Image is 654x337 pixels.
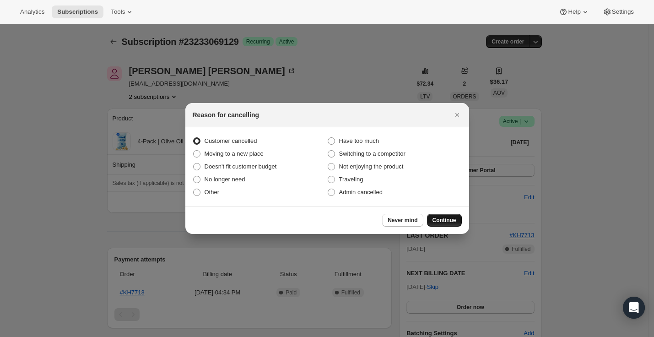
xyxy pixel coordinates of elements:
span: Other [205,189,220,196]
span: Not enjoying the product [339,163,404,170]
span: No longer need [205,176,245,183]
span: Have too much [339,137,379,144]
h2: Reason for cancelling [193,110,259,120]
span: Analytics [20,8,44,16]
span: Help [568,8,580,16]
span: Subscriptions [57,8,98,16]
button: Analytics [15,5,50,18]
span: Traveling [339,176,363,183]
span: Moving to a new place [205,150,264,157]
div: Open Intercom Messenger [623,297,645,319]
button: Help [553,5,595,18]
button: Continue [427,214,462,227]
span: Never mind [388,217,417,224]
span: Tools [111,8,125,16]
button: Subscriptions [52,5,103,18]
span: Doesn't fit customer budget [205,163,277,170]
button: Close [451,109,464,121]
span: Switching to a competitor [339,150,405,157]
span: Admin cancelled [339,189,383,196]
span: Customer cancelled [205,137,257,144]
span: Settings [612,8,634,16]
button: Never mind [382,214,423,227]
button: Tools [105,5,140,18]
button: Settings [597,5,639,18]
span: Continue [432,217,456,224]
